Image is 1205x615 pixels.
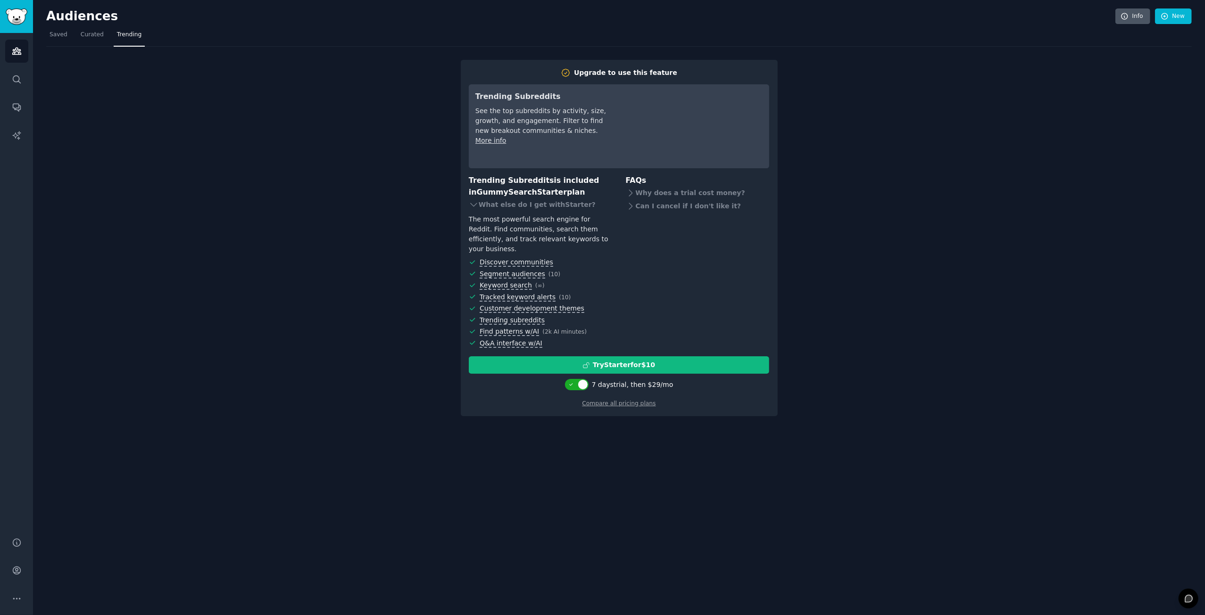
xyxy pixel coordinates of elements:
[480,316,545,325] span: Trending subreddits
[542,328,587,335] span: ( 2k AI minutes )
[469,175,613,198] h3: Trending Subreddits is included in plan
[593,360,655,370] div: Try Starter for $10
[46,27,71,47] a: Saved
[480,304,584,313] span: Customer development themes
[621,91,763,162] iframe: YouTube video player
[477,188,567,197] span: GummySearch Starter
[117,31,141,39] span: Trending
[6,8,27,25] img: GummySearch logo
[480,270,545,279] span: Segment audiences
[559,294,571,301] span: ( 10 )
[114,27,145,47] a: Trending
[475,106,608,136] div: See the top subreddits by activity, size, growth, and engagement. Filter to find new breakout com...
[469,198,613,211] div: What else do I get with Starter ?
[480,281,532,290] span: Keyword search
[475,91,608,103] h3: Trending Subreddits
[535,282,545,289] span: ( ∞ )
[1155,8,1192,25] a: New
[626,187,770,200] div: Why does a trial cost money?
[582,400,656,407] a: Compare all pricing plans
[81,31,104,39] span: Curated
[480,328,539,336] span: Find patterns w/AI
[592,380,673,390] div: 7 days trial, then $ 29 /mo
[46,9,1115,24] h2: Audiences
[1115,8,1150,25] a: Info
[480,258,553,267] span: Discover communities
[469,356,769,374] button: TryStarterfor$10
[475,137,506,144] a: More info
[626,175,770,187] h3: FAQs
[574,68,677,78] div: Upgrade to use this feature
[50,31,67,39] span: Saved
[548,271,560,278] span: ( 10 )
[480,339,542,348] span: Q&A interface w/AI
[480,293,556,302] span: Tracked keyword alerts
[626,200,770,213] div: Can I cancel if I don't like it?
[469,214,613,254] div: The most powerful search engine for Reddit. Find communities, search them efficiently, and track ...
[77,27,107,47] a: Curated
